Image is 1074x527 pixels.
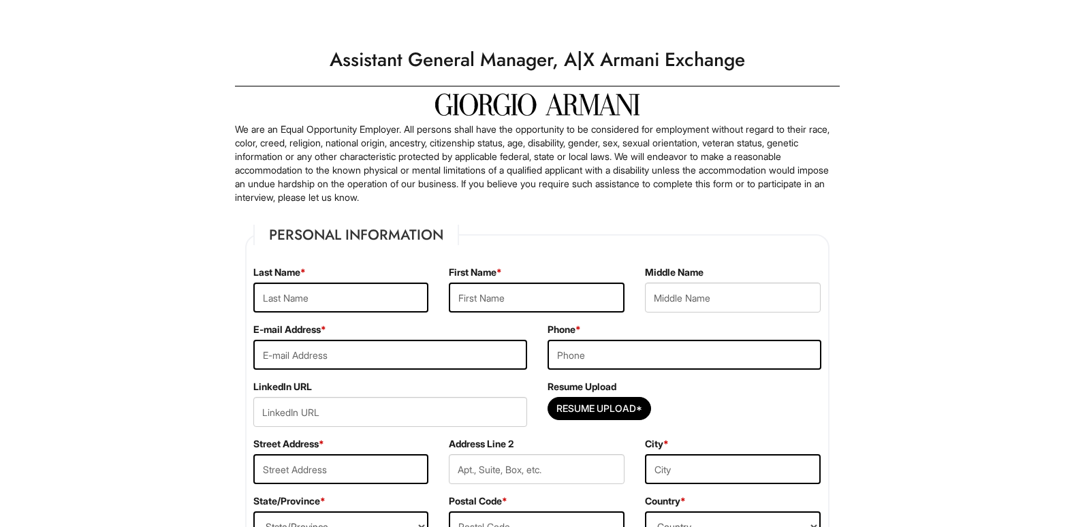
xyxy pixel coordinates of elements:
[449,454,625,484] input: Apt., Suite, Box, etc.
[253,454,429,484] input: Street Address
[548,380,616,394] label: Resume Upload
[253,266,306,279] label: Last Name
[253,437,324,451] label: Street Address
[449,437,514,451] label: Address Line 2
[645,494,686,508] label: Country
[449,266,502,279] label: First Name
[253,323,326,336] label: E-mail Address
[548,340,821,370] input: Phone
[449,283,625,313] input: First Name
[449,494,507,508] label: Postal Code
[645,454,821,484] input: City
[548,397,651,420] button: Resume Upload*Resume Upload*
[253,283,429,313] input: Last Name
[253,380,312,394] label: LinkedIn URL
[548,323,581,336] label: Phone
[228,41,847,79] h1: Assistant General Manager, A|X Armani Exchange
[253,397,527,427] input: LinkedIn URL
[645,266,704,279] label: Middle Name
[253,494,326,508] label: State/Province
[435,93,639,116] img: Giorgio Armani
[645,437,669,451] label: City
[645,283,821,313] input: Middle Name
[253,340,527,370] input: E-mail Address
[253,225,459,245] legend: Personal Information
[235,123,840,204] p: We are an Equal Opportunity Employer. All persons shall have the opportunity to be considered for...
